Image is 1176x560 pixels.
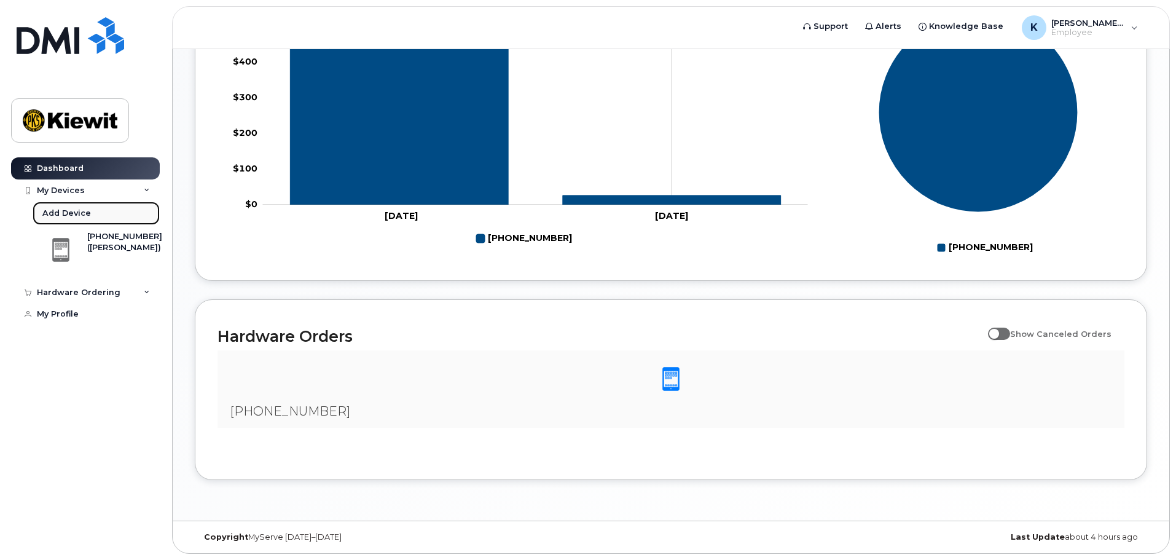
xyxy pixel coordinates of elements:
[204,532,248,542] strong: Copyright
[857,14,910,39] a: Alerts
[988,322,998,332] input: Show Canceled Orders
[829,532,1147,542] div: about 4 hours ago
[876,20,901,33] span: Alerts
[1011,532,1065,542] strong: Last Update
[385,210,418,221] tspan: [DATE]
[813,20,848,33] span: Support
[1051,18,1125,28] span: [PERSON_NAME].[PERSON_NAME]
[794,14,857,39] a: Support
[233,127,257,138] tspan: $200
[233,163,257,174] tspan: $100
[195,532,512,542] div: MyServe [DATE]–[DATE]
[290,25,780,205] g: 775-866-0883
[910,14,1012,39] a: Knowledge Base
[1013,15,1147,40] div: Kelly.Kovaleski
[655,210,688,221] tspan: [DATE]
[245,199,257,210] tspan: $0
[937,237,1033,258] g: Legend
[929,20,1003,33] span: Knowledge Base
[1051,28,1125,37] span: Employee
[218,327,982,345] h2: Hardware Orders
[1010,329,1111,339] span: Show Canceled Orders
[233,92,257,103] tspan: $300
[879,13,1078,258] g: Chart
[879,13,1078,213] g: Series
[1030,20,1038,35] span: K
[230,404,350,419] span: [PHONE_NUMBER]
[1123,507,1167,551] iframe: Messenger Launcher
[233,56,257,67] tspan: $400
[476,228,572,249] g: Legend
[476,228,572,249] g: 775-866-0883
